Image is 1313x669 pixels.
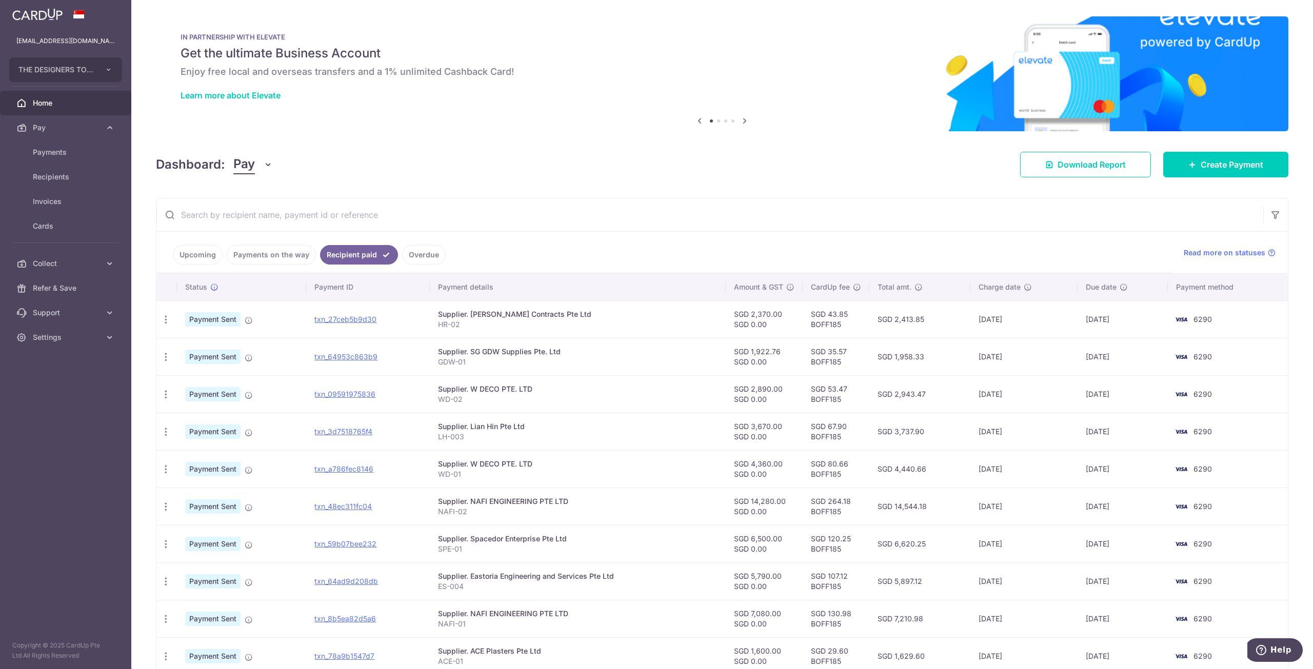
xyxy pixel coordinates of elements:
div: Supplier. NAFI ENGINEERING PTE LTD [438,609,718,619]
td: SGD 80.66 BOFF185 [803,450,869,488]
span: 6290 [1193,614,1212,623]
img: Bank Card [1171,500,1191,513]
a: txn_78a9b1547d7 [314,652,374,660]
span: Payment Sent [185,537,241,551]
span: Recipients [33,172,101,182]
td: SGD 5,790.00 SGD 0.00 [726,562,803,600]
td: [DATE] [1078,562,1168,600]
span: CardUp fee [811,282,850,292]
td: SGD 7,210.98 [869,600,970,637]
a: txn_a786fec8146 [314,464,373,473]
span: Payments [33,147,101,157]
span: Invoices [33,196,101,207]
td: SGD 3,737.90 [869,413,970,450]
iframe: Opens a widget where you can find more information [1247,638,1303,664]
td: SGD 7,080.00 SGD 0.00 [726,600,803,637]
a: Overdue [402,245,446,265]
td: [DATE] [970,488,1078,525]
div: Supplier. NAFI ENGINEERING PTE LTD [438,496,718,506]
span: Payment Sent [185,574,241,589]
td: SGD 130.98 BOFF185 [803,600,869,637]
div: Supplier. W DECO PTE. LTD [438,459,718,469]
td: SGD 4,440.66 [869,450,970,488]
button: Pay [233,155,273,174]
td: SGD 14,544.18 [869,488,970,525]
span: 6290 [1193,390,1212,398]
td: SGD 2,370.00 SGD 0.00 [726,300,803,338]
span: Cards [33,221,101,231]
h4: Dashboard: [156,155,225,174]
span: Support [33,308,101,318]
span: Settings [33,332,101,342]
img: Bank Card [1171,538,1191,550]
td: SGD 43.85 BOFF185 [803,300,869,338]
p: WD-02 [438,394,718,404]
span: 6290 [1193,577,1212,585]
img: Bank Card [1171,650,1191,662]
a: txn_3d7518765f4 [314,427,372,436]
a: Download Report [1020,152,1151,177]
td: [DATE] [970,600,1078,637]
th: Payment ID [306,274,429,300]
input: Search by recipient name, payment id or reference [156,198,1263,231]
div: Supplier. [PERSON_NAME] Contracts Pte Ltd [438,309,718,319]
td: SGD 264.18 BOFF185 [803,488,869,525]
span: 6290 [1193,427,1212,436]
td: SGD 1,922.76 SGD 0.00 [726,338,803,375]
td: SGD 4,360.00 SGD 0.00 [726,450,803,488]
td: SGD 6,620.25 [869,525,970,562]
div: Supplier. W DECO PTE. LTD [438,384,718,394]
td: [DATE] [970,300,1078,338]
th: Payment method [1168,274,1288,300]
td: SGD 3,670.00 SGD 0.00 [726,413,803,450]
span: Payment Sent [185,499,241,514]
div: Supplier. Lian Hin Pte Ltd [438,421,718,432]
span: Collect [33,258,101,269]
img: Bank Card [1171,351,1191,363]
td: SGD 2,890.00 SGD 0.00 [726,375,803,413]
p: GDW-01 [438,357,718,367]
img: CardUp [12,8,63,21]
p: NAFI-01 [438,619,718,629]
a: txn_64ad9d208db [314,577,378,585]
img: Bank Card [1171,575,1191,587]
a: txn_8b5ea82d5a6 [314,614,376,623]
a: txn_59b07bee232 [314,539,376,548]
span: 6290 [1193,539,1212,548]
span: Amount & GST [734,282,783,292]
span: Total amt. [878,282,911,292]
span: Payment Sent [185,462,241,476]
td: SGD 14,280.00 SGD 0.00 [726,488,803,525]
p: WD-01 [438,469,718,479]
td: SGD 1,958.33 [869,338,970,375]
a: Recipient paid [320,245,398,265]
td: SGD 107.12 BOFF185 [803,562,869,600]
span: Payment Sent [185,387,241,401]
p: [EMAIL_ADDRESS][DOMAIN_NAME] [16,36,115,46]
td: [DATE] [970,375,1078,413]
td: SGD 35.57 BOFF185 [803,338,869,375]
p: ACE-01 [438,656,718,666]
h6: Enjoy free local and overseas transfers and a 1% unlimited Cashback Card! [181,66,1264,78]
div: Supplier. Eastoria Engineering and Services Pte Ltd [438,571,718,581]
td: SGD 53.47 BOFF185 [803,375,869,413]
span: 6290 [1193,502,1212,511]
th: Payment details [430,274,726,300]
span: 6290 [1193,652,1212,660]
td: SGD 67.90 BOFF185 [803,413,869,450]
span: Due date [1086,282,1117,292]
td: [DATE] [1078,450,1168,488]
span: 6290 [1193,352,1212,361]
td: [DATE] [970,525,1078,562]
a: Create Payment [1163,152,1288,177]
a: txn_27ceb5b9d30 [314,315,376,323]
span: Status [185,282,207,292]
span: THE DESIGNERS TOUCH DESIGN AND CONTRACT PTE LTD [18,65,94,75]
td: SGD 2,413.85 [869,300,970,338]
span: Payment Sent [185,649,241,663]
h5: Get the ultimate Business Account [181,45,1264,62]
td: [DATE] [1078,413,1168,450]
span: Refer & Save [33,283,101,293]
td: [DATE] [1078,525,1168,562]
